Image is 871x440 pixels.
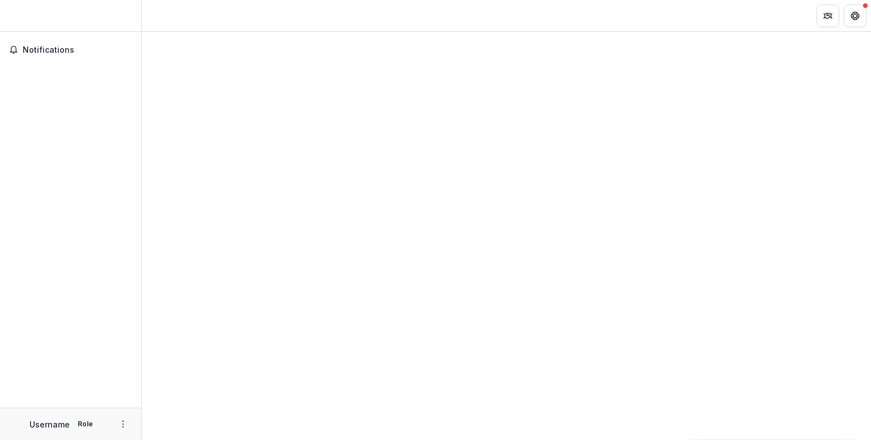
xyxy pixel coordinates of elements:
[116,417,130,431] button: More
[5,41,137,59] button: Notifications
[844,5,866,27] button: Get Help
[29,418,70,430] p: Username
[23,45,132,55] span: Notifications
[74,419,96,429] p: Role
[817,5,839,27] button: Partners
